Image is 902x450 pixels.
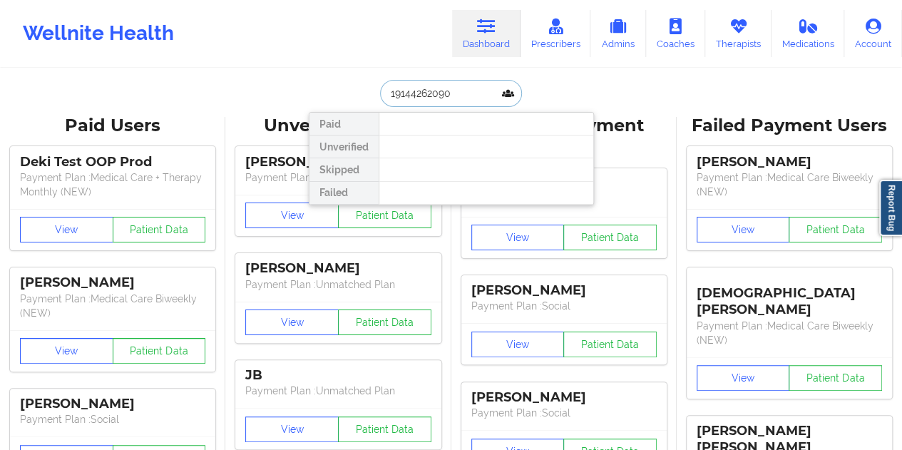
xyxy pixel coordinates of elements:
div: JB [245,367,431,384]
a: Report Bug [879,180,902,236]
p: Payment Plan : Medical Care Biweekly (NEW) [20,292,205,320]
button: View [245,203,339,228]
div: Skipped [309,158,379,181]
div: [PERSON_NAME] [20,396,205,412]
button: Patient Data [338,310,431,335]
button: View [245,310,339,335]
button: Patient Data [563,225,657,250]
button: Patient Data [789,365,882,391]
p: Payment Plan : Unmatched Plan [245,170,431,185]
div: [PERSON_NAME] [20,275,205,291]
div: Unverified [309,135,379,158]
button: View [471,225,565,250]
button: View [245,416,339,442]
div: [PERSON_NAME] [697,154,882,170]
a: Coaches [646,10,705,57]
p: Payment Plan : Unmatched Plan [245,277,431,292]
a: Medications [772,10,845,57]
p: Payment Plan : Unmatched Plan [245,384,431,398]
div: Deki Test OOP Prod [20,154,205,170]
div: [PERSON_NAME] [471,282,657,299]
div: [PERSON_NAME] [471,389,657,406]
button: Patient Data [563,332,657,357]
div: [PERSON_NAME] [245,260,431,277]
button: Patient Data [338,203,431,228]
p: Payment Plan : Medical Care Biweekly (NEW) [697,170,882,199]
div: Unverified Users [235,115,441,137]
a: Account [844,10,902,57]
div: Failed Payment Users [687,115,892,137]
a: Therapists [705,10,772,57]
p: Payment Plan : Medical Care Biweekly (NEW) [697,319,882,347]
button: View [697,365,790,391]
a: Admins [590,10,646,57]
p: Payment Plan : Medical Care + Therapy Monthly (NEW) [20,170,205,199]
button: Patient Data [789,217,882,242]
button: View [20,217,113,242]
div: Failed [309,182,379,205]
button: Patient Data [338,416,431,442]
div: [PERSON_NAME] [245,154,431,170]
button: View [20,338,113,364]
button: View [471,332,565,357]
p: Payment Plan : Social [20,412,205,426]
button: Patient Data [113,338,206,364]
div: [DEMOGRAPHIC_DATA][PERSON_NAME] [697,275,882,318]
a: Dashboard [452,10,521,57]
button: Patient Data [113,217,206,242]
p: Payment Plan : Social [471,299,657,313]
p: Payment Plan : Social [471,406,657,420]
div: Paid [309,113,379,135]
button: View [697,217,790,242]
div: Paid Users [10,115,215,137]
a: Prescribers [521,10,591,57]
